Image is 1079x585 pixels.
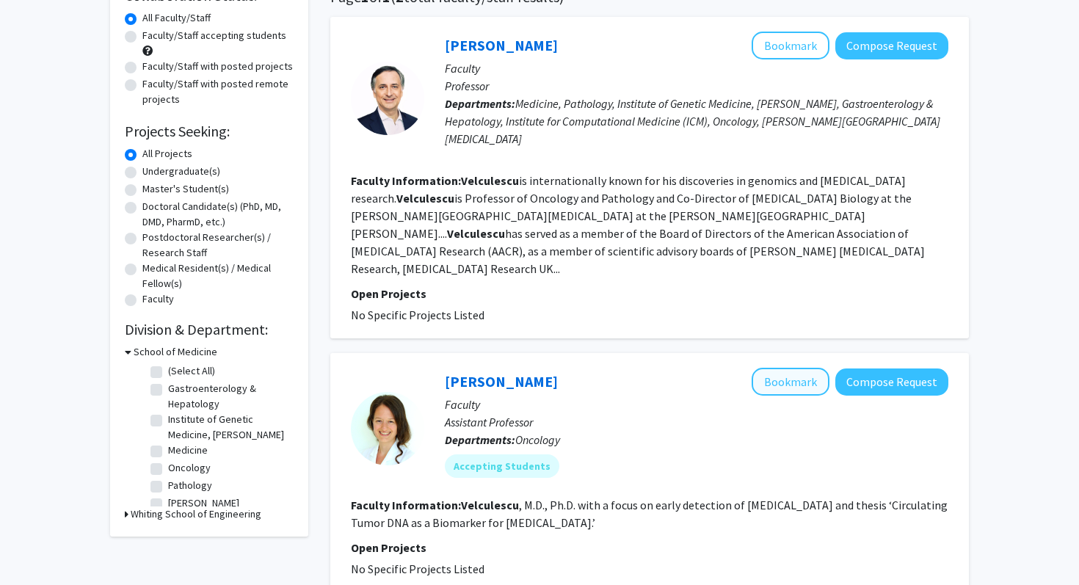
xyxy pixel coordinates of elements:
b: Departments: [445,96,515,111]
h3: School of Medicine [134,344,217,360]
label: Faculty [142,291,174,307]
b: Velculescu [461,498,519,512]
a: [PERSON_NAME] [445,372,558,390]
label: Medical Resident(s) / Medical Fellow(s) [142,261,294,291]
button: Compose Request to Jillian Phallen [835,368,948,396]
label: Postdoctoral Researcher(s) / Research Staff [142,230,294,261]
span: Medicine, Pathology, Institute of Genetic Medicine, [PERSON_NAME], Gastroenterology & Hepatology,... [445,96,940,146]
label: [PERSON_NAME][GEOGRAPHIC_DATA][MEDICAL_DATA] [168,495,290,542]
span: No Specific Projects Listed [351,308,484,322]
label: Pathology [168,478,212,493]
h2: Division & Department: [125,321,294,338]
b: Velculescu [461,173,519,188]
p: Assistant Professor [445,413,948,431]
label: Institute of Genetic Medicine, [PERSON_NAME] [168,412,290,443]
label: Gastroenterology & Hepatology [168,381,290,412]
p: Open Projects [351,539,948,556]
button: Add Jillian Phallen to Bookmarks [752,368,829,396]
label: Faculty/Staff with posted projects [142,59,293,74]
label: Doctoral Candidate(s) (PhD, MD, DMD, PharmD, etc.) [142,199,294,230]
b: Velculescu [447,226,505,241]
b: Velculescu [396,191,454,206]
label: Faculty/Staff with posted remote projects [142,76,294,107]
label: Master's Student(s) [142,181,229,197]
p: Faculty [445,396,948,413]
span: Oncology [515,432,560,447]
h2: Projects Seeking: [125,123,294,140]
b: Departments: [445,432,515,447]
a: [PERSON_NAME] [445,36,558,54]
p: Professor [445,77,948,95]
button: Add Victor Velculescu to Bookmarks [752,32,829,59]
span: No Specific Projects Listed [351,562,484,576]
label: All Faculty/Staff [142,10,211,26]
button: Compose Request to Victor Velculescu [835,32,948,59]
mat-chip: Accepting Students [445,454,559,478]
b: Faculty Information: [351,173,461,188]
label: Faculty/Staff accepting students [142,28,286,43]
fg-read-more: , M.D., Ph.D. with a focus on early detection of [MEDICAL_DATA] and thesis ‘Circulating Tumor DNA... [351,498,948,530]
fg-read-more: is internationally known for his discoveries in genomics and [MEDICAL_DATA] research. is Professo... [351,173,925,276]
b: Faculty Information: [351,498,461,512]
p: Faculty [445,59,948,77]
label: Medicine [168,443,208,458]
iframe: Chat [11,519,62,574]
p: Open Projects [351,285,948,302]
label: All Projects [142,146,192,161]
label: (Select All) [168,363,215,379]
label: Oncology [168,460,211,476]
label: Undergraduate(s) [142,164,220,179]
h3: Whiting School of Engineering [131,506,261,522]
